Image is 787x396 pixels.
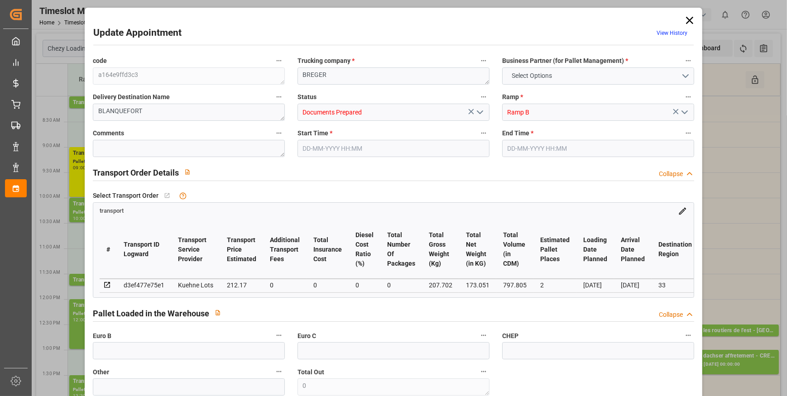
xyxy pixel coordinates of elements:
div: Kuehne Lots [178,280,213,291]
th: Diesel Cost Ratio (%) [349,220,380,279]
h2: Update Appointment [93,26,182,40]
textarea: a164e9ffd3c3 [93,67,285,85]
span: Total Out [298,367,324,377]
span: Start Time [298,129,332,138]
div: 0 [270,280,300,291]
span: Status [298,92,317,102]
textarea: 0 [298,378,489,396]
th: Loading Date Planned [576,220,614,279]
h2: Transport Order Details [93,167,179,179]
div: Collapse [659,169,683,179]
th: Additional Transport Fees [263,220,307,279]
input: DD-MM-YYYY HH:MM [298,140,489,157]
th: Total Insurance Cost [307,220,349,279]
th: Total Gross Weight (Kg) [422,220,459,279]
button: View description [179,163,196,181]
span: Delivery Destination Name [93,92,170,102]
span: transport [100,208,124,215]
th: Destination Region [652,220,699,279]
div: d3ef477e75e1 [124,280,164,291]
div: 212.17 [227,280,256,291]
span: Euro C [298,331,316,341]
button: open menu [502,67,694,85]
span: Trucking company [298,56,355,66]
th: Estimated Pallet Places [533,220,576,279]
span: Other [93,367,109,377]
th: Total Volume (in CDM) [496,220,533,279]
span: Comments [93,129,124,138]
th: Total Net Weight (in KG) [459,220,496,279]
span: End Time [502,129,533,138]
div: 33 [658,280,692,291]
th: Transport Price Estimated [220,220,263,279]
div: 173.051 [466,280,489,291]
textarea: BLANQUEFORT [93,104,285,121]
div: 2 [540,280,570,291]
button: open menu [677,105,691,119]
th: # [100,220,117,279]
div: 0 [355,280,374,291]
div: [DATE] [621,280,645,291]
span: code [93,56,107,66]
div: 207.702 [429,280,452,291]
button: open menu [472,105,486,119]
input: Type to search/select [298,104,489,121]
div: Collapse [659,310,683,320]
input: DD-MM-YYYY HH:MM [502,140,694,157]
div: 0 [313,280,342,291]
th: Arrival Date Planned [614,220,652,279]
span: Select Options [507,71,557,81]
span: Euro B [93,331,111,341]
a: View History [657,30,687,36]
div: [DATE] [583,280,607,291]
h2: Pallet Loaded in the Warehouse [93,307,209,320]
div: 0 [387,280,415,291]
span: Business Partner (for Pallet Management) [502,56,628,66]
button: View description [209,304,226,321]
th: Transport ID Logward [117,220,171,279]
th: Transport Service Provider [171,220,220,279]
input: Type to search/select [502,104,694,121]
div: 797.805 [503,280,527,291]
th: Total Number Of Packages [380,220,422,279]
span: Select Transport Order [93,191,158,200]
span: Ramp [502,92,523,102]
textarea: BREGER [298,67,489,85]
span: CHEP [502,331,518,341]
